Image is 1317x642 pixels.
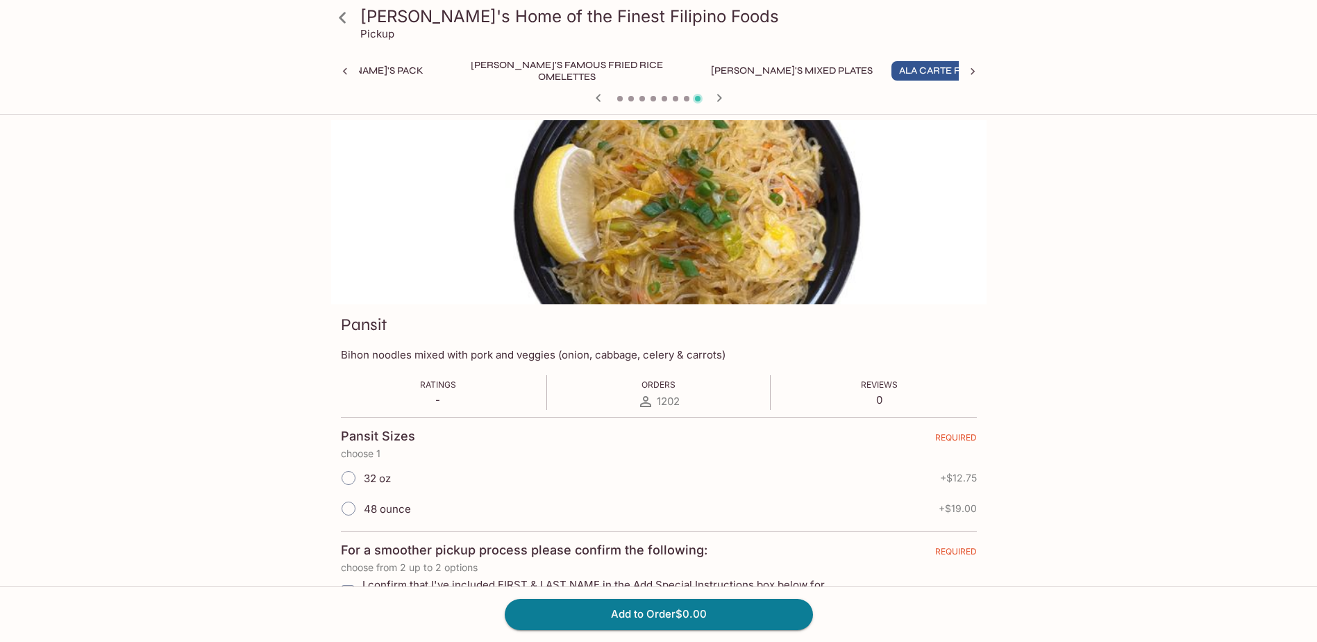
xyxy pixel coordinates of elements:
[341,543,707,558] h4: For a smoother pickup process please confirm the following:
[364,472,391,485] span: 32 oz
[420,393,456,406] p: -
[935,432,977,448] span: REQUIRED
[657,395,680,408] span: 1202
[364,502,411,516] span: 48 ounce
[442,61,692,81] button: [PERSON_NAME]'s Famous Fried Rice Omelettes
[341,448,977,459] p: choose 1
[641,379,676,390] span: Orders
[341,348,977,361] p: Bihon noodles mixed with pork and veggies (onion, cabbage, celery & carrots)
[341,562,977,573] p: choose from 2 up to 2 options
[341,429,415,444] h4: Pansit Sizes
[861,379,898,390] span: Reviews
[891,61,1089,81] button: Ala Carte Favorite Filipino Dishes
[935,546,977,562] span: REQUIRED
[505,599,813,629] button: Add to Order$0.00
[939,503,977,514] span: + $19.00
[296,61,431,81] button: [PERSON_NAME]'s Pack
[362,578,844,604] span: I confirm that I've included FIRST & LAST NAME in the Add Special Instructions box below for one ...
[703,61,880,81] button: [PERSON_NAME]'s Mixed Plates
[360,6,981,27] h3: [PERSON_NAME]'s Home of the Finest Filipino Foods
[861,393,898,406] p: 0
[940,472,977,484] span: + $12.75
[331,120,987,304] div: Pansit
[360,27,394,40] p: Pickup
[341,314,387,336] h3: Pansit
[420,379,456,390] span: Ratings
